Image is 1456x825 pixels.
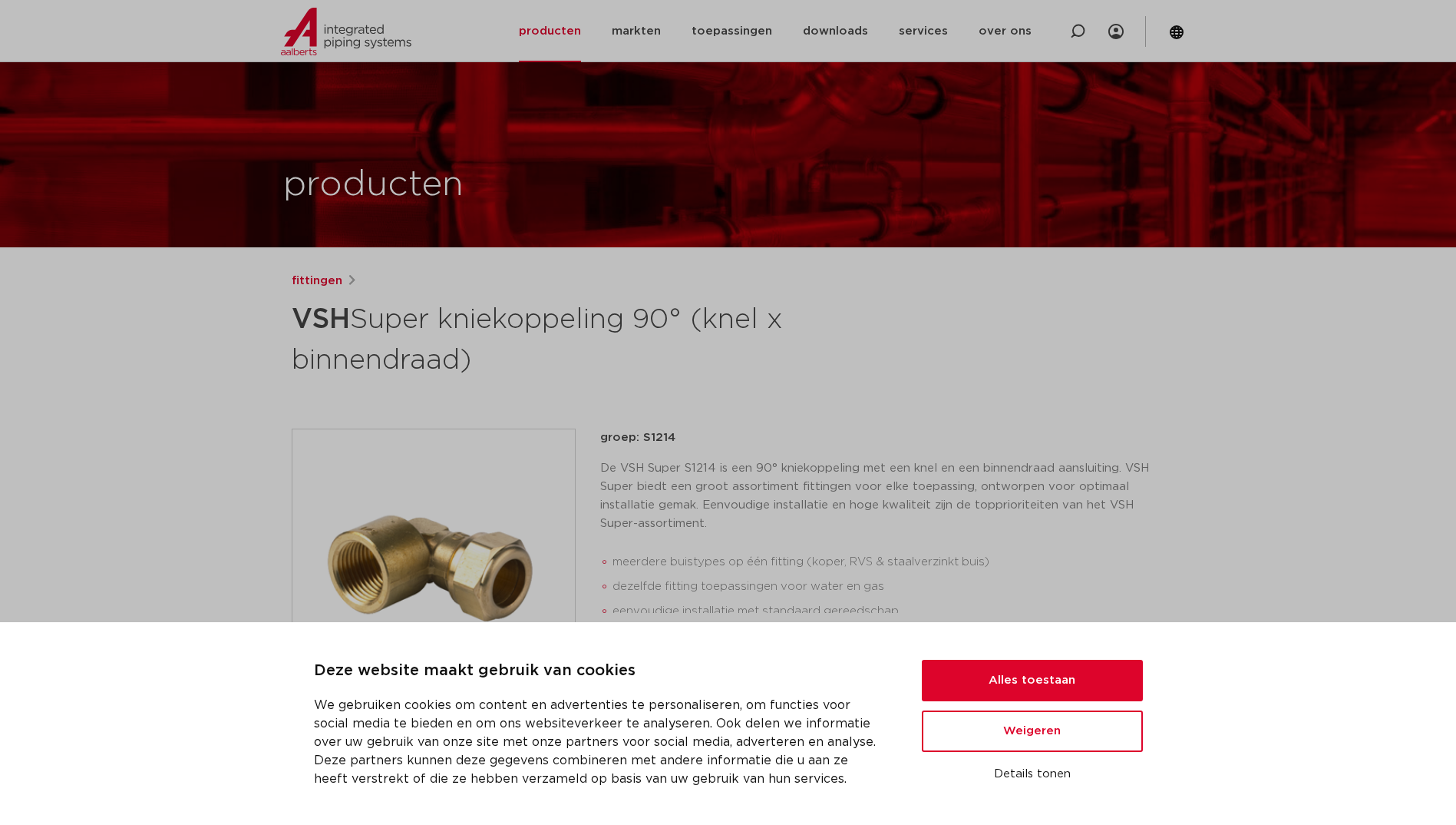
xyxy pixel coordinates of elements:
button: Alles toestaan [922,660,1143,701]
button: Details tonen [922,761,1143,787]
p: groep: S1214 [600,429,1165,447]
li: dezelfde fitting toepassingen voor water en gas [612,575,1165,599]
img: Product Image for VSH Super kniekoppeling 90° (knel x binnendraad) [292,429,575,712]
button: Weigeren [922,711,1143,752]
a: fittingen [292,272,342,290]
h1: producten [283,161,464,210]
h1: Super kniekoppeling 90° (knel x binnendraad) [292,297,868,379]
div: lees meer [600,619,1165,638]
p: We gebruiken cookies om content en advertenties te personaliseren, om functies voor social media ... [314,696,885,788]
p: Deze website maakt gebruik van cookies [314,659,885,684]
li: meerdere buistypes op één fitting (koper, RVS & staalverzinkt buis) [612,550,1165,575]
strong: VSH [292,306,350,333]
p: De VSH Super S1214 is een 90° kniekoppeling met een knel en een binnendraad aansluiting. VSH Supe... [600,459,1165,533]
li: eenvoudige installatie met standaard gereedschap [612,599,1165,624]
